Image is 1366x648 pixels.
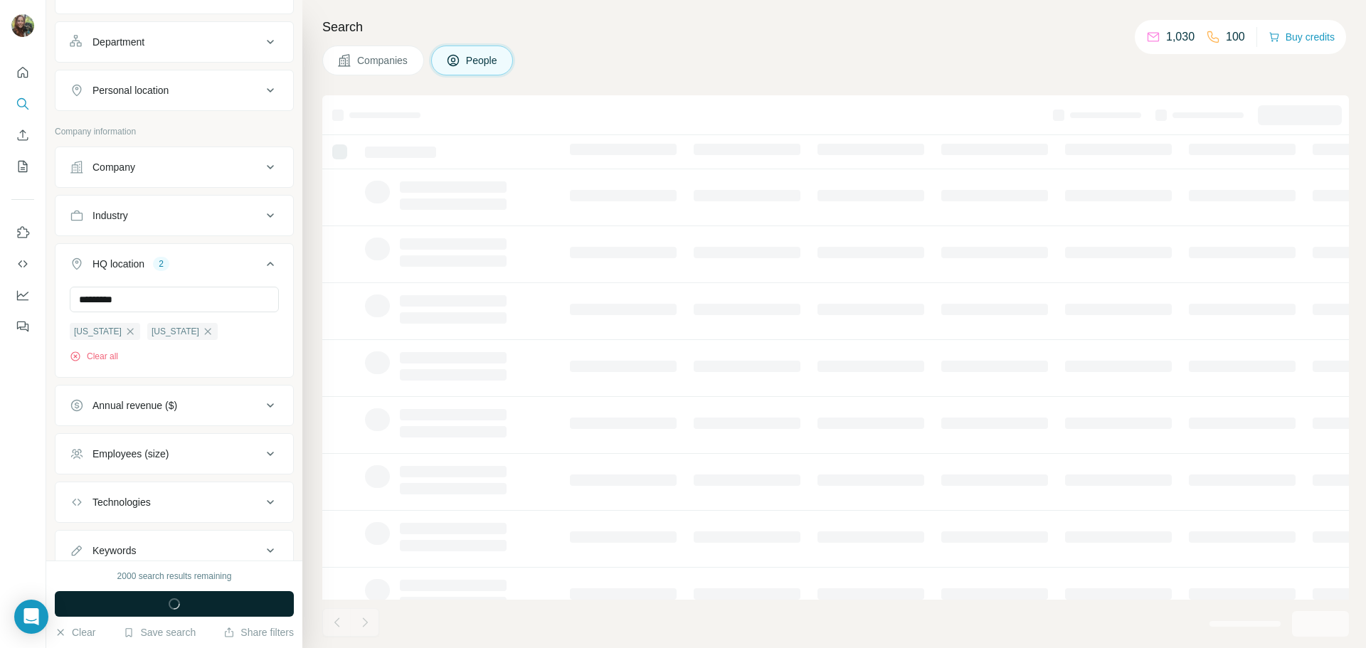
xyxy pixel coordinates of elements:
p: 1,030 [1166,28,1195,46]
div: Company [92,160,135,174]
div: Annual revenue ($) [92,398,177,413]
div: Employees (size) [92,447,169,461]
button: Annual revenue ($) [55,388,293,423]
button: Use Surfe API [11,251,34,277]
button: Buy credits [1269,27,1335,47]
div: Keywords [92,543,136,558]
button: Feedback [11,314,34,339]
button: Technologies [55,485,293,519]
button: Share filters [223,625,294,639]
button: Keywords [55,533,293,568]
img: Avatar [11,14,34,37]
button: My lists [11,154,34,179]
div: HQ location [92,257,144,271]
button: Quick start [11,60,34,85]
span: People [466,53,499,68]
h4: Search [322,17,1349,37]
div: 2000 search results remaining [117,570,232,583]
div: Open Intercom Messenger [14,600,48,634]
div: Technologies [92,495,151,509]
p: Company information [55,125,294,138]
button: Clear [55,625,95,639]
button: HQ location2 [55,247,293,287]
span: [US_STATE] [152,325,199,338]
p: 100 [1226,28,1245,46]
button: Employees (size) [55,437,293,471]
button: Use Surfe on LinkedIn [11,220,34,245]
button: Department [55,25,293,59]
div: Industry [92,208,128,223]
button: Company [55,150,293,184]
span: Companies [357,53,409,68]
div: Personal location [92,83,169,97]
button: Clear all [70,350,118,363]
div: Department [92,35,144,49]
button: Personal location [55,73,293,107]
button: Enrich CSV [11,122,34,148]
button: Dashboard [11,282,34,308]
div: 2 [153,257,169,270]
button: Search [11,91,34,117]
button: Industry [55,198,293,233]
button: Save search [123,625,196,639]
span: [US_STATE] [74,325,122,338]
